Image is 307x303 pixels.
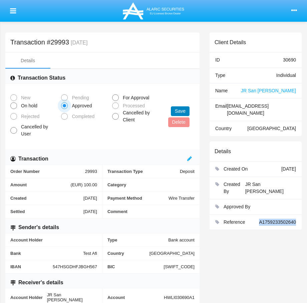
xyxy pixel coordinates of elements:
span: Reference [224,219,245,225]
span: Bank [10,251,83,256]
span: JR San [PERSON_NAME] [47,292,97,302]
span: Account Holder [10,237,97,242]
span: On hold [17,102,39,109]
h6: Details [215,148,231,155]
span: Wire Transfer [169,196,195,201]
span: [GEOGRAPHIC_DATA] [149,251,195,256]
span: Processed [119,102,146,109]
span: BIC [107,264,164,269]
span: For Approval [119,94,151,101]
span: Approved [68,102,93,109]
span: (EUR) 100.00 [71,182,97,187]
span: [DATE] [83,196,97,201]
span: Completed [68,113,96,120]
span: JR San [PERSON_NAME] [241,88,296,93]
h5: Transaction #29993 [10,39,87,45]
span: Name [215,88,228,93]
span: Created On [224,166,248,172]
span: Rejected [17,113,41,120]
span: [GEOGRAPHIC_DATA] [247,126,296,131]
span: Test Afi [83,251,97,256]
span: Payment Method [107,196,169,201]
span: HWLI030690A1 [164,292,195,302]
span: Comment [107,209,195,214]
span: Country [107,251,149,256]
span: 30690 [283,57,296,63]
span: [SWIFT_CODE] [164,264,195,269]
span: Settled [10,209,83,214]
span: Pending [68,94,90,101]
span: Account Holder [10,292,47,302]
span: Created [10,196,83,201]
span: Email [215,103,227,109]
span: A1759233502640 [259,219,296,225]
span: Amount [10,182,71,187]
span: IBAN [10,264,53,269]
span: [EMAIL_ADDRESS][DOMAIN_NAME] [227,103,269,116]
h6: Transaction [18,155,48,163]
button: Delete [168,117,190,127]
h6: Sender's details [18,224,59,231]
button: Save [171,106,190,116]
span: Approved By [224,204,250,209]
span: Type [107,237,168,242]
span: 547HSGDHFJBGH567 [53,264,97,269]
span: [DATE] [83,209,97,214]
h6: Receiver's details [18,279,63,286]
span: Transaction Type [107,169,180,174]
span: Country [215,126,232,131]
span: Created By [224,182,240,194]
span: Cancelled by Client [119,109,160,123]
span: Order Number [10,169,85,174]
h6: Client Details [215,39,246,45]
small: [DATE] [69,40,87,45]
h6: Transaction Status [18,74,65,82]
span: Cancelled by User [17,123,58,137]
div: Details [21,57,35,64]
span: Type [215,73,225,78]
span: ID [215,57,220,63]
span: Bank account [168,237,195,242]
span: Deposit [180,169,195,174]
span: Individual [276,73,296,78]
span: New [17,94,32,101]
span: 29993 [85,169,97,174]
img: Logo image [122,1,185,21]
span: [DATE] [281,166,296,172]
span: Account [107,292,164,302]
span: JR San [PERSON_NAME] [245,182,284,194]
span: Category [107,182,195,187]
